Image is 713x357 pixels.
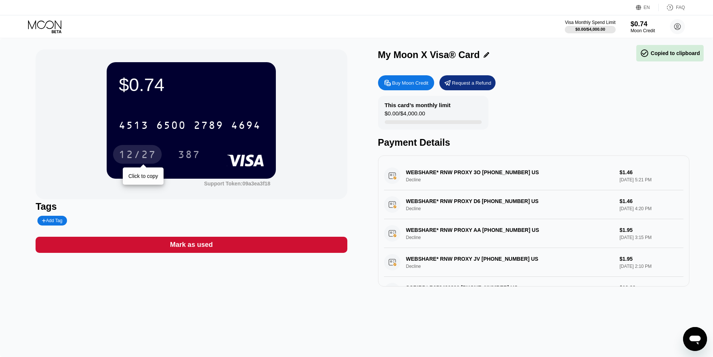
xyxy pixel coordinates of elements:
div: $0.00 / $4,000.00 [575,27,605,31]
div: Visa Monthly Spend Limit [565,20,615,25]
div: My Moon X Visa® Card [378,49,480,60]
div: Support Token: 09a3ea3f18 [204,181,270,187]
div: Request a Refund [452,80,491,86]
div: 6500 [156,120,186,132]
iframe: Button to launch messaging window [683,327,707,351]
div: $0.74 [119,74,264,95]
div: EN [636,4,659,11]
div: 387 [172,145,206,164]
div: 4513650027894694 [114,116,265,134]
div: 2789 [194,120,223,132]
div: FAQ [676,5,685,10]
div: EN [644,5,650,10]
div: 12/27 [119,149,156,161]
div: 4694 [231,120,261,132]
div: Copied to clipboard [640,49,700,58]
div: Mark as used [170,240,213,249]
div: Payment Details [378,137,689,148]
div: $0.74 [631,20,655,28]
div: Buy Moon Credit [392,80,429,86]
div: Request a Refund [439,75,496,90]
div: 4513 [119,120,149,132]
div: Add Tag [42,218,62,223]
div: FAQ [659,4,685,11]
div: $0.74Moon Credit [631,20,655,33]
div: Support Token:09a3ea3f18 [204,181,270,187]
span:  [640,49,649,58]
div: Add Tag [37,216,67,226]
div: Mark as used [36,237,347,253]
div: Buy Moon Credit [378,75,434,90]
div: Tags [36,201,347,212]
div: Visa Monthly Spend Limit$0.00/$4,000.00 [565,20,615,33]
div: This card’s monthly limit [385,102,451,108]
div: $0.00 / $4,000.00 [385,110,425,120]
div: 387 [178,149,200,161]
div: Moon Credit [631,28,655,33]
div: Click to copy [128,173,158,179]
div: 12/27 [113,145,162,164]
